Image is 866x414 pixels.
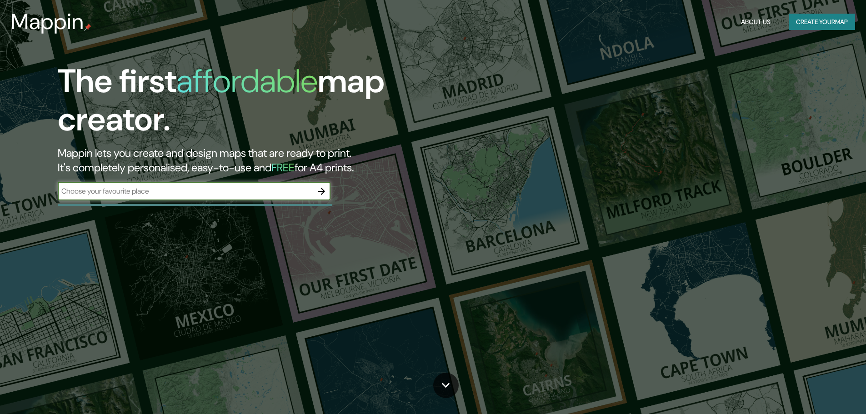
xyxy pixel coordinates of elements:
[737,14,774,30] button: About Us
[58,186,312,196] input: Choose your favourite place
[271,160,295,175] h5: FREE
[789,14,855,30] button: Create yourmap
[176,60,318,102] h1: affordable
[58,146,491,175] h2: Mappin lets you create and design maps that are ready to print. It's completely personalised, eas...
[84,24,91,31] img: mappin-pin
[58,62,491,146] h1: The first map creator.
[11,9,84,35] h3: Mappin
